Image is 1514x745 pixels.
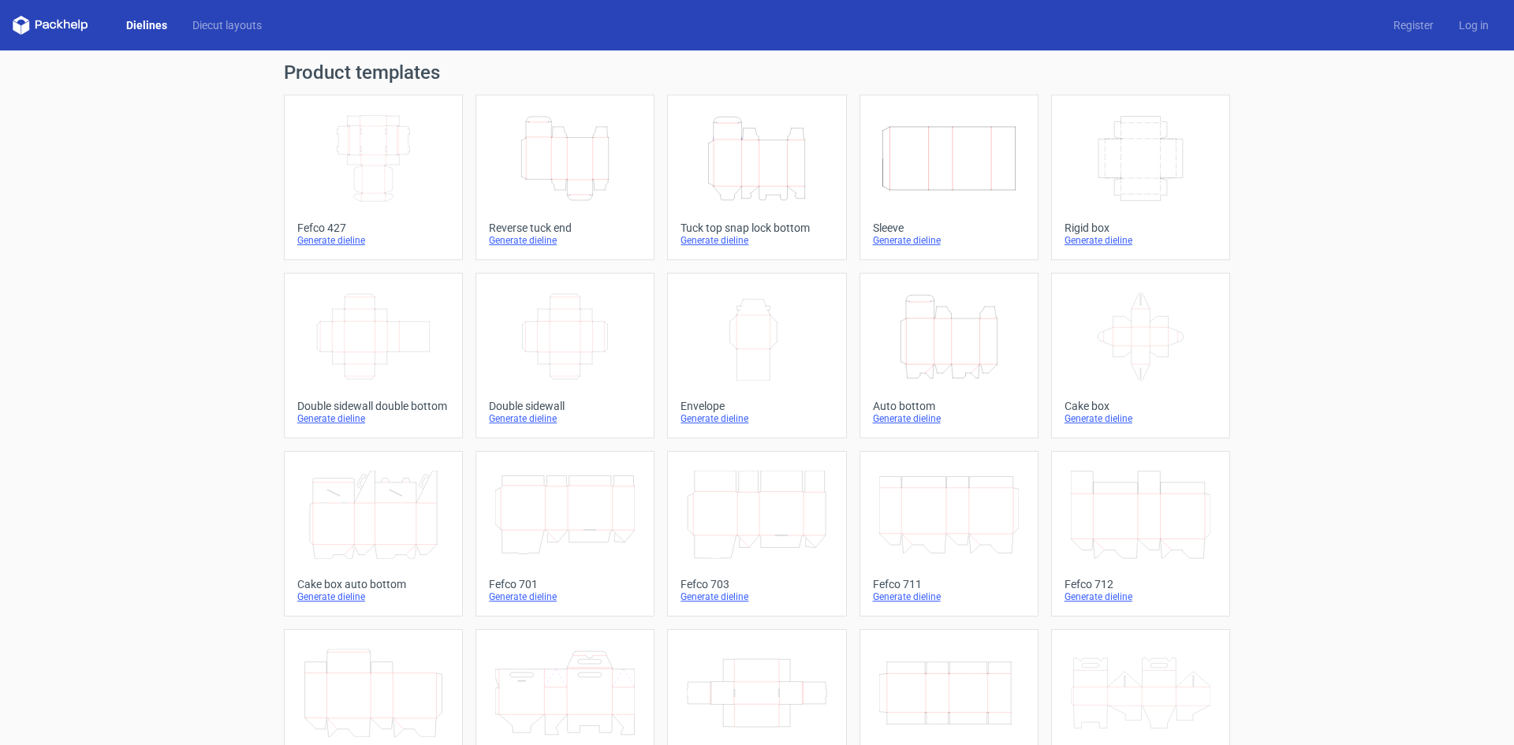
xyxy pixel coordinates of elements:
[1065,412,1217,425] div: Generate dieline
[873,400,1025,412] div: Auto bottom
[681,590,833,603] div: Generate dieline
[681,400,833,412] div: Envelope
[1065,590,1217,603] div: Generate dieline
[1065,234,1217,247] div: Generate dieline
[489,412,641,425] div: Generate dieline
[297,400,449,412] div: Double sidewall double bottom
[475,273,654,438] a: Double sidewallGenerate dieline
[297,412,449,425] div: Generate dieline
[1065,400,1217,412] div: Cake box
[114,17,180,33] a: Dielines
[475,95,654,260] a: Reverse tuck endGenerate dieline
[180,17,274,33] a: Diecut layouts
[681,412,833,425] div: Generate dieline
[297,578,449,590] div: Cake box auto bottom
[489,234,641,247] div: Generate dieline
[681,234,833,247] div: Generate dieline
[297,590,449,603] div: Generate dieline
[681,578,833,590] div: Fefco 703
[1051,451,1230,616] a: Fefco 712Generate dieline
[489,222,641,234] div: Reverse tuck end
[297,222,449,234] div: Fefco 427
[489,578,641,590] div: Fefco 701
[667,273,846,438] a: EnvelopeGenerate dieline
[873,590,1025,603] div: Generate dieline
[667,451,846,616] a: Fefco 703Generate dieline
[860,451,1039,616] a: Fefco 711Generate dieline
[873,578,1025,590] div: Fefco 711
[873,234,1025,247] div: Generate dieline
[489,590,641,603] div: Generate dieline
[284,63,1230,82] h1: Product templates
[297,234,449,247] div: Generate dieline
[1051,95,1230,260] a: Rigid boxGenerate dieline
[475,451,654,616] a: Fefco 701Generate dieline
[667,95,846,260] a: Tuck top snap lock bottomGenerate dieline
[489,400,641,412] div: Double sidewall
[1051,273,1230,438] a: Cake boxGenerate dieline
[1446,17,1501,33] a: Log in
[284,273,463,438] a: Double sidewall double bottomGenerate dieline
[1381,17,1446,33] a: Register
[860,273,1039,438] a: Auto bottomGenerate dieline
[1065,222,1217,234] div: Rigid box
[681,222,833,234] div: Tuck top snap lock bottom
[873,222,1025,234] div: Sleeve
[860,95,1039,260] a: SleeveGenerate dieline
[873,412,1025,425] div: Generate dieline
[284,95,463,260] a: Fefco 427Generate dieline
[1065,578,1217,590] div: Fefco 712
[284,451,463,616] a: Cake box auto bottomGenerate dieline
